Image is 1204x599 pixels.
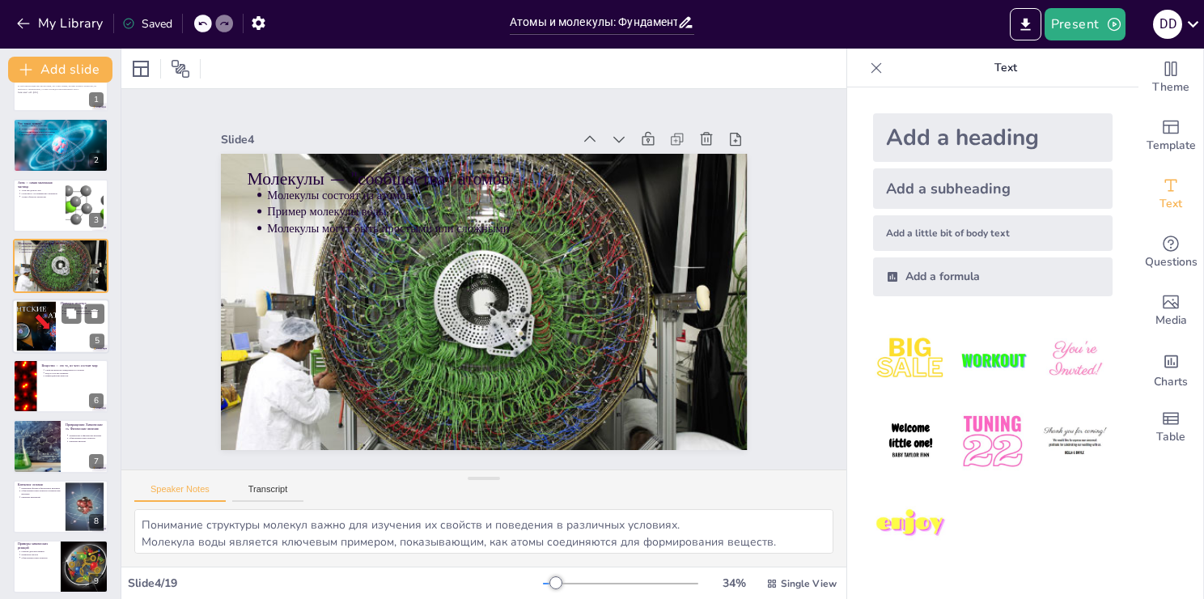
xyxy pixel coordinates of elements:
div: Add text boxes [1138,165,1203,223]
p: Generated with [URL] [18,91,104,94]
span: Text [1159,195,1182,213]
img: 7.jpeg [873,486,948,562]
div: 2 [13,118,108,172]
p: Свойства веществ определяются составом [45,368,104,372]
p: Вода и поваренная соль как примеры [65,309,105,312]
img: 3.jpeg [1037,322,1113,397]
div: Layout [128,56,154,82]
p: Молекулы — "сообщества" атомов [286,99,744,269]
p: Молекулы образуют вещества [65,312,105,315]
div: 8 [89,514,104,529]
button: Speaker Notes [134,484,226,502]
button: D D [1153,8,1182,40]
img: 4.jpeg [873,404,948,479]
p: Молекулы могут быть простыми или сложными [290,155,727,311]
div: 5 [12,299,109,354]
p: Атом как деталь Lego [21,189,61,192]
div: Add a formula [873,257,1113,296]
p: Взаимодействие веществ [45,375,104,378]
div: Change the overall theme [1138,49,1203,107]
span: Theme [1152,79,1189,96]
p: Химия — наука о веществах [21,124,104,127]
p: Химические и физические явления [69,434,104,437]
div: Saved [122,16,172,32]
span: Questions [1145,253,1198,271]
div: 34 % [714,576,753,591]
p: Ключевое отличие [18,482,61,486]
p: Понимание химии помогает в жизни [21,130,104,134]
div: Add a heading [873,113,1113,162]
p: Молекулы состоят из атомов [301,125,738,280]
p: Изменение формы в физических явлениях [21,486,61,490]
span: Charts [1154,373,1188,391]
div: Get real-time input from your audience [1138,223,1203,282]
button: Present [1045,8,1126,40]
p: Пример молекулы воды [21,248,104,251]
div: Add ready made slides [1138,107,1203,165]
div: 4 [13,239,108,292]
p: Примеры изменений [21,495,61,499]
p: Образование новых веществ в химических явлениях [21,490,61,495]
div: D D [1153,10,1182,39]
p: Молекулы могут быть простыми или сложными [21,251,104,254]
p: Вещество — это то, из чего состоит мир [41,363,104,368]
p: Что такое химия? [18,121,104,125]
div: Add a subheading [873,168,1113,209]
div: 3 [89,213,104,227]
span: Position [171,59,190,79]
div: Slide 4 / 19 [128,576,543,591]
div: 4 [89,274,104,288]
div: 5 [90,333,104,348]
p: Примеры химических реакций [18,542,56,550]
span: Media [1155,312,1187,329]
p: Пример молекулы воды [296,140,733,295]
img: 6.jpeg [1037,404,1113,479]
img: 2.jpeg [955,322,1030,397]
button: Transcript [232,484,304,502]
p: Вода и соль как примеры [45,372,104,375]
p: Молекула кислорода O₂ [65,306,105,309]
div: 1 [13,58,108,112]
div: 8 [13,480,108,533]
div: 6 [89,393,104,408]
button: Add slide [8,57,112,83]
div: Add a little bit of body text [873,215,1113,251]
div: Add images, graphics, shapes or video [1138,282,1203,340]
textarea: Понимание структуры молекул важно для изучения их свойств и поведения в различных условиях. Молек... [134,509,833,554]
img: 5.jpeg [955,404,1030,479]
button: Export to PowerPoint [1010,8,1041,40]
span: Single View [781,577,837,590]
input: Insert title [510,11,677,34]
div: 1 [89,92,104,107]
p: Примеры явлений [69,440,104,444]
p: В этой презентации мы рассмотрим, что такое химия, изучим атомы и молекулы, их свойства и превращ... [18,85,104,91]
p: Молекулы — "сообщества" атомов [18,241,104,246]
p: Атом — самая маленькая частица [18,181,61,189]
p: Превращения: Химические vs. Физические явления [66,423,104,431]
p: Существует 118 химических элементов [21,192,61,195]
p: Образование новых веществ [21,556,56,559]
p: Молекулы состоят из атомов [21,245,104,249]
button: Delete Slide [85,304,104,323]
span: Template [1147,137,1196,155]
div: 3 [13,179,108,232]
p: Text [889,49,1122,87]
div: 2 [89,153,104,168]
p: Атомы образуют молекулы [21,195,61,198]
div: 7 [13,419,108,473]
p: Горение дров как пример [21,550,56,554]
div: Add charts and graphs [1138,340,1203,398]
p: Примеры молекул [61,301,104,306]
button: My Library [12,11,110,36]
div: Slide 4 [274,57,613,181]
span: Table [1156,428,1185,446]
img: 1.jpeg [873,322,948,397]
button: Duplicate Slide [61,304,81,323]
div: 6 [13,359,108,413]
p: Взаимодействие атомов и молекул [21,133,104,136]
p: Образование новых веществ [69,437,104,440]
div: Add a table [1138,398,1203,457]
div: 9 [89,574,104,588]
div: 9 [13,540,108,593]
div: 7 [89,454,104,469]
